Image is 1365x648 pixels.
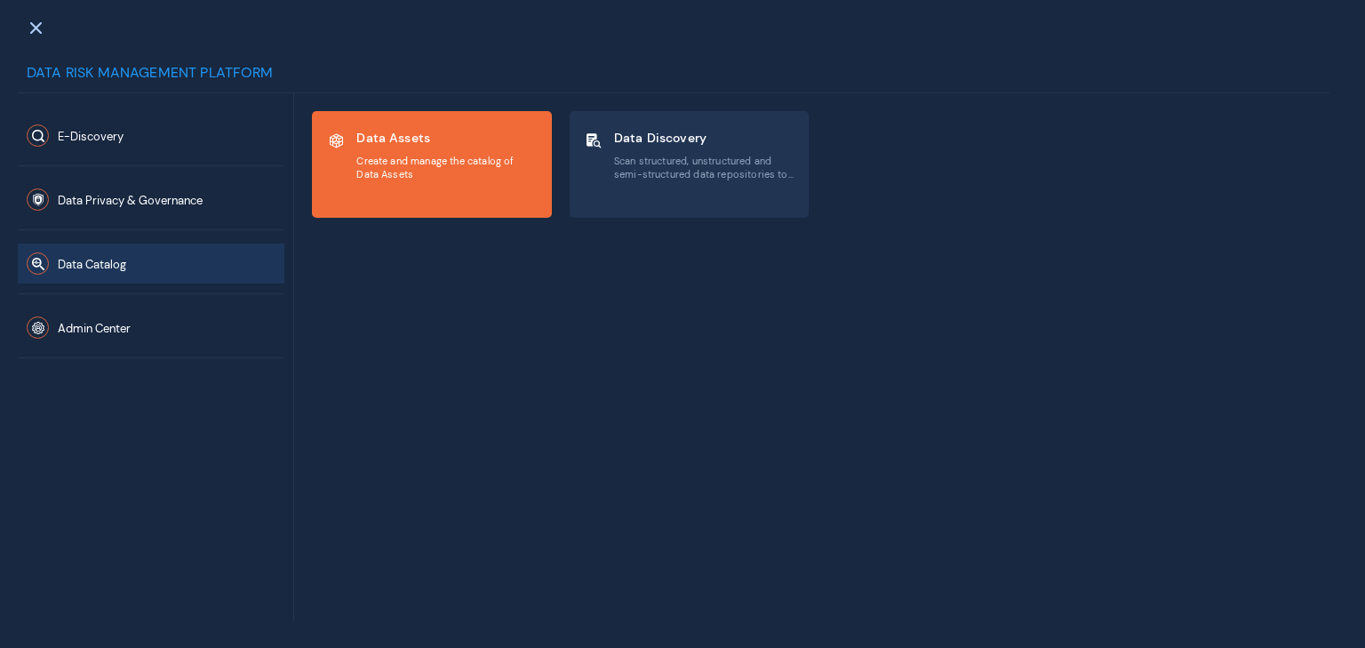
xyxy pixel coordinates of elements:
[614,130,794,146] span: Data Discovery
[356,130,537,146] span: Data Assets
[18,308,284,348] button: Admin Center
[58,321,131,336] span: Admin Center
[18,244,284,284] button: Data Catalog
[18,62,1329,93] div: Data Risk Management Platform
[18,180,284,220] button: Data Privacy & Governance
[58,193,203,208] span: Data Privacy & Governance
[18,116,284,156] button: E-Discovery
[58,257,126,272] span: Data Catalog
[356,155,537,180] span: Create and manage the catalog of Data Assets
[58,129,124,144] span: E-Discovery
[614,155,794,180] span: Scan structured, unstructured and semi-structured data repositories to discover sensitive data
